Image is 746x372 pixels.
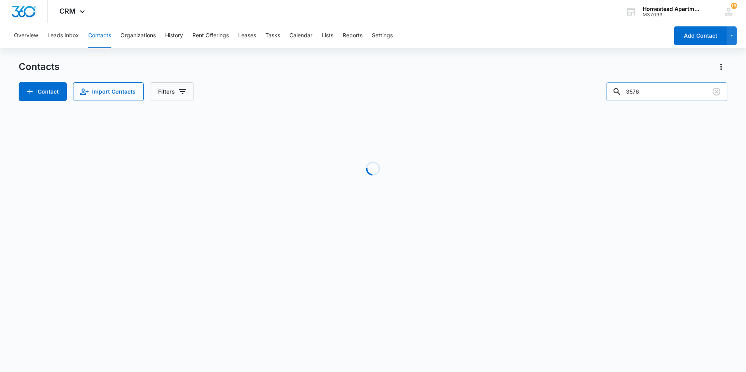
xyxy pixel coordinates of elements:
[643,12,699,17] div: account id
[643,6,699,12] div: account name
[606,82,727,101] input: Search Contacts
[192,23,229,48] button: Rent Offerings
[715,61,727,73] button: Actions
[19,82,67,101] button: Add Contact
[88,23,111,48] button: Contacts
[322,23,333,48] button: Lists
[674,26,727,45] button: Add Contact
[289,23,312,48] button: Calendar
[47,23,79,48] button: Leads Inbox
[150,82,194,101] button: Filters
[120,23,156,48] button: Organizations
[731,3,737,9] span: 168
[19,61,59,73] h1: Contacts
[14,23,38,48] button: Overview
[372,23,393,48] button: Settings
[59,7,76,15] span: CRM
[343,23,363,48] button: Reports
[238,23,256,48] button: Leases
[73,82,144,101] button: Import Contacts
[165,23,183,48] button: History
[731,3,737,9] div: notifications count
[265,23,280,48] button: Tasks
[710,85,723,98] button: Clear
